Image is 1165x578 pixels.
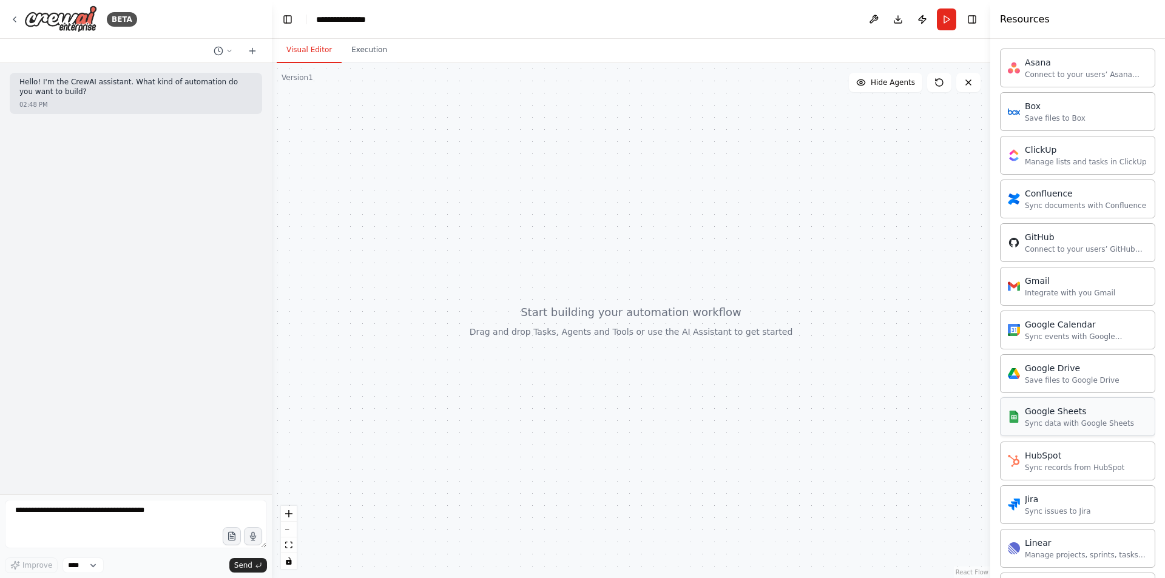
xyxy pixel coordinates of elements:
[1008,280,1020,292] img: Gmail
[1025,244,1147,254] div: Connect to your users’ GitHub accounts
[871,78,915,87] span: Hide Agents
[1008,368,1020,380] img: Google Drive
[22,560,52,570] span: Improve
[1025,449,1124,462] div: HubSpot
[281,522,297,537] button: zoom out
[964,11,981,28] button: Hide right sidebar
[316,13,377,25] nav: breadcrumb
[1025,231,1147,243] div: GitHub
[849,73,922,92] button: Hide Agents
[1025,418,1134,428] div: Sync data with Google Sheets
[223,527,241,545] button: Upload files
[1025,144,1147,156] div: ClickUp
[281,537,297,553] button: fit view
[243,44,262,58] button: Start a new chat
[1008,149,1020,161] img: ClickUp
[1025,493,1091,505] div: Jira
[1008,324,1020,336] img: Google Calendar
[1025,100,1086,112] div: Box
[342,38,397,63] button: Execution
[19,100,48,109] div: 02:48 PM
[1008,193,1020,205] img: Confluence
[1025,201,1146,210] div: Sync documents with Confluence
[1025,332,1147,341] div: Sync events with Google Calendar
[1025,157,1147,167] div: Manage lists and tasks in ClickUp
[1008,542,1020,554] img: Linear
[1008,106,1020,118] img: Box
[1025,362,1119,374] div: Google Drive
[1008,411,1020,423] img: Google Sheets
[107,12,137,27] div: BETA
[1025,70,1147,79] div: Connect to your users’ Asana accounts
[281,506,297,569] div: React Flow controls
[1025,537,1147,549] div: Linear
[281,506,297,522] button: zoom in
[234,560,252,570] span: Send
[1025,318,1147,331] div: Google Calendar
[1025,288,1115,298] div: Integrate with you Gmail
[1000,12,1050,27] h4: Resources
[209,44,238,58] button: Switch to previous chat
[279,11,296,28] button: Hide left sidebar
[956,569,988,576] a: React Flow attribution
[1008,62,1020,74] img: Asana
[1025,275,1115,287] div: Gmail
[1025,56,1147,69] div: Asana
[5,557,58,573] button: Improve
[1025,187,1146,200] div: Confluence
[1008,237,1020,249] img: GitHub
[244,527,262,545] button: Click to speak your automation idea
[281,553,297,569] button: toggle interactivity
[229,558,267,573] button: Send
[1025,506,1091,516] div: Sync issues to Jira
[1025,375,1119,385] div: Save files to Google Drive
[1025,113,1086,123] div: Save files to Box
[1008,499,1020,511] img: Jira
[277,38,342,63] button: Visual Editor
[1025,550,1147,560] div: Manage projects, sprints, tasks, and bug tracking in Linear
[1025,463,1124,472] div: Sync records from HubSpot
[24,5,97,33] img: Logo
[282,73,313,82] div: Version 1
[1025,405,1134,417] div: Google Sheets
[19,78,252,96] p: Hello! I'm the CrewAI assistant. What kind of automation do you want to build?
[1008,455,1020,467] img: HubSpot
